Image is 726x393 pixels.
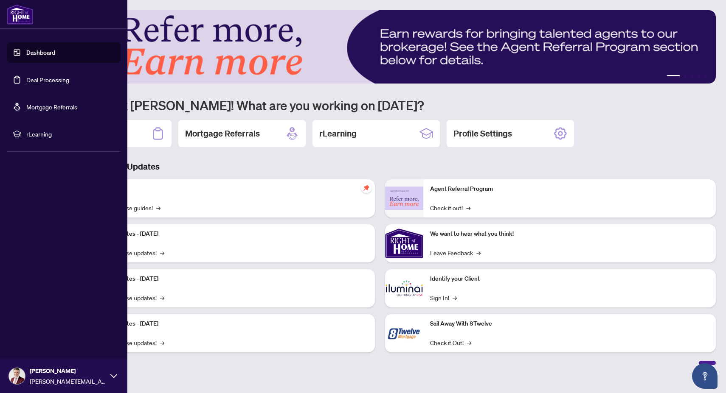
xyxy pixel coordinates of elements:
p: Self-Help [89,184,368,194]
span: → [160,248,164,257]
h2: rLearning [319,128,357,139]
img: Identify your Client [385,269,423,307]
img: logo [7,4,33,25]
span: → [156,203,160,212]
p: Platform Updates - [DATE] [89,319,368,329]
h3: Brokerage & Industry Updates [44,161,716,173]
a: Sign In!→ [430,293,457,302]
button: 4 [697,75,701,78]
p: Sail Away With 8Twelve [430,319,709,329]
h2: Profile Settings [453,128,512,139]
span: → [476,248,481,257]
button: 2 [684,75,687,78]
h2: Mortgage Referrals [185,128,260,139]
img: Agent Referral Program [385,187,423,210]
span: → [453,293,457,302]
span: → [160,338,164,347]
img: Sail Away With 8Twelve [385,314,423,352]
span: rLearning [26,129,115,139]
p: Agent Referral Program [430,184,709,194]
img: Slide 0 [44,10,716,84]
button: 3 [690,75,694,78]
a: Dashboard [26,49,55,56]
span: → [466,203,470,212]
button: 5 [704,75,707,78]
h1: Welcome back [PERSON_NAME]! What are you working on [DATE]? [44,97,716,113]
img: We want to hear what you think! [385,224,423,262]
p: We want to hear what you think! [430,229,709,239]
span: → [160,293,164,302]
span: → [467,338,471,347]
a: Deal Processing [26,76,69,84]
span: [PERSON_NAME][EMAIL_ADDRESS][DOMAIN_NAME] [30,376,106,386]
p: Identify your Client [430,274,709,284]
a: Mortgage Referrals [26,103,77,111]
button: 1 [667,75,680,78]
button: Open asap [692,363,718,389]
a: Leave Feedback→ [430,248,481,257]
p: Platform Updates - [DATE] [89,274,368,284]
p: Platform Updates - [DATE] [89,229,368,239]
span: [PERSON_NAME] [30,366,106,376]
span: pushpin [361,183,371,193]
img: Profile Icon [9,368,25,384]
a: Check it Out!→ [430,338,471,347]
a: Check it out!→ [430,203,470,212]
